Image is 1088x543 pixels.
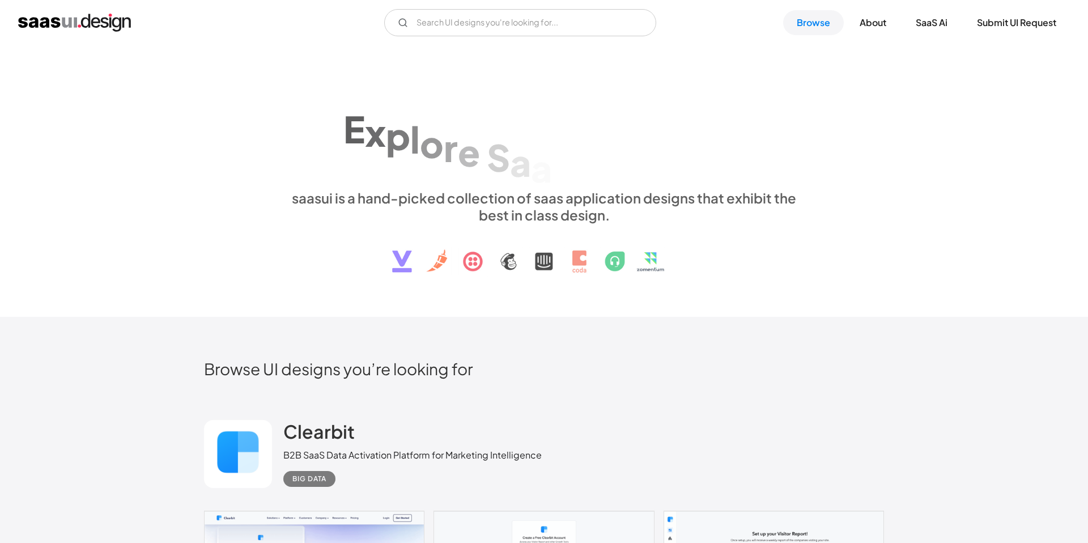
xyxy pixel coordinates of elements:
[783,10,844,35] a: Browse
[487,135,510,179] div: S
[283,420,355,443] h2: Clearbit
[283,91,805,178] h1: Explore SaaS UI design patterns & interactions.
[292,472,326,486] div: Big Data
[531,146,552,190] div: a
[204,359,884,379] h2: Browse UI designs you’re looking for
[420,122,444,166] div: o
[343,107,365,151] div: E
[384,9,656,36] form: Email Form
[458,131,480,175] div: e
[365,111,386,154] div: x
[384,9,656,36] input: Search UI designs you're looking for...
[846,10,900,35] a: About
[386,114,410,158] div: p
[283,448,542,462] div: B2B SaaS Data Activation Platform for Marketing Intelligence
[963,10,1070,35] a: Submit UI Request
[283,420,355,448] a: Clearbit
[902,10,961,35] a: SaaS Ai
[372,223,716,282] img: text, icon, saas logo
[510,141,531,184] div: a
[283,189,805,223] div: saasui is a hand-picked collection of saas application designs that exhibit the best in class des...
[18,14,131,32] a: home
[410,118,420,162] div: l
[444,126,458,170] div: r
